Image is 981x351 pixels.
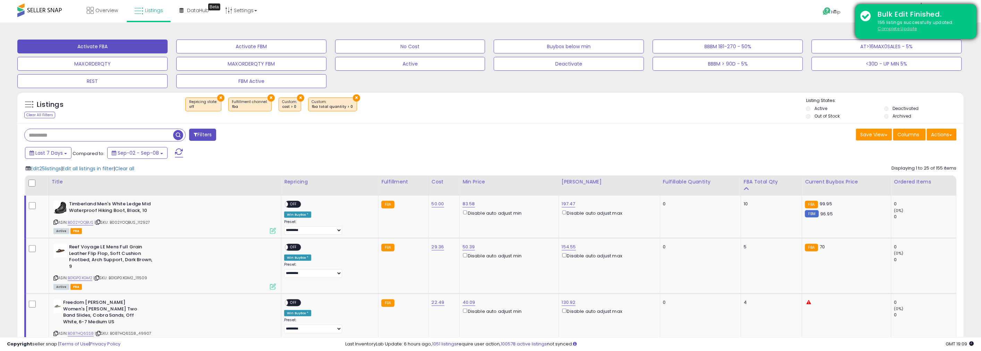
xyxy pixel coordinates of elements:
a: 50.39 [463,243,475,250]
div: Win BuyBox * [284,310,311,316]
div: Ordered Items [894,178,954,186]
label: Out of Stock [814,113,840,119]
div: Preset: [284,262,373,278]
small: FBA [381,201,394,208]
a: Help [818,2,854,23]
img: 41z3-xVzmqL._SL40_.jpg [53,201,67,215]
button: MAXORDERQTY FBM [176,57,327,71]
span: Columns [898,131,920,138]
div: 0 [663,299,736,306]
button: MAXORDERQTY [17,57,168,71]
button: × [268,94,275,102]
small: (0%) [894,208,904,213]
div: Disable auto adjust max [562,209,655,216]
div: Disable auto adjust max [562,252,655,259]
a: 29.36 [432,243,444,250]
button: <30D - UP MIN 5% [812,57,962,71]
div: 0 [894,201,956,207]
button: Columns [893,129,926,140]
div: 155 listings successfully updated. [873,19,972,32]
div: Win BuyBox * [284,255,311,261]
button: No Cost [335,40,485,53]
small: FBA [805,244,818,251]
div: ASIN: [53,201,276,233]
div: Clear All Filters [24,112,55,118]
a: 197.47 [562,200,575,207]
div: Fulfillable Quantity [663,178,738,186]
span: Last 7 Days [35,149,63,156]
button: × [353,94,360,102]
button: Filters [189,129,216,141]
div: Win BuyBox * [284,212,311,218]
img: 31BAqVSMZAL._SL40_.jpg [53,244,67,258]
button: Activate FBA [17,40,168,53]
div: Fulfillment [381,178,426,186]
div: Min Price [463,178,556,186]
small: FBM [805,210,819,217]
span: FBA [70,228,82,234]
div: 10 [744,201,797,207]
span: Fulfillment channel : [232,99,268,110]
span: Compared to: [73,150,104,157]
a: 83.58 [463,200,475,207]
div: ASIN: [53,244,276,289]
p: Listing States: [806,97,964,104]
div: Displaying 1 to 25 of 155 items [892,165,957,172]
div: 0 [894,244,956,250]
span: | SKU: B002YOQBUS_112927 [95,220,150,225]
span: Listings [145,7,163,14]
h5: Listings [37,100,64,110]
img: 31wohqMxHBL._SL40_.jpg [53,299,61,313]
span: Custom: [282,99,297,110]
div: Preset: [284,318,373,333]
span: 2025-09-16 19:09 GMT [946,341,974,347]
div: fba [232,104,268,109]
div: 0 [894,257,956,263]
div: Title [52,178,279,186]
span: | SKU: B01GP0XGM2_111509 [94,275,147,281]
small: FBA [805,201,818,208]
div: 0 [894,299,956,306]
a: Terms of Use [59,341,89,347]
div: 0 [894,214,956,220]
button: AT>16MAX0SALES - 5% [812,40,962,53]
a: 50.00 [432,200,444,207]
button: BBBM > 90D - 5% [653,57,803,71]
div: 0 [894,312,956,318]
a: 130.92 [562,299,576,306]
div: 4 [744,299,797,306]
span: 70 [820,243,825,250]
span: Help [831,9,841,15]
span: OFF [288,245,299,250]
div: 0 [663,201,736,207]
div: cost > 0 [282,104,297,109]
span: Edit 25 listings [31,165,61,172]
span: FBA [70,284,82,290]
a: Privacy Policy [90,341,120,347]
button: × [217,94,225,102]
button: Sep-02 - Sep-08 [107,147,168,159]
span: All listings currently available for purchase on Amazon [53,284,69,290]
span: Sep-02 - Sep-08 [118,149,159,156]
div: Disable auto adjust min [463,307,553,315]
div: Disable auto adjust max [562,307,655,315]
div: 0 [663,244,736,250]
u: Complete Update [878,26,917,32]
button: Active [335,57,485,71]
span: Overview [95,7,118,14]
span: | SKU: B087HQ6SS8_49907 [95,331,152,336]
button: BBBM 181-270 - 50% [653,40,803,53]
a: 1051 listings [432,341,457,347]
button: Save View [856,129,892,140]
span: All listings currently available for purchase on Amazon [53,228,69,234]
a: 100578 active listings [501,341,547,347]
button: Last 7 Days [25,147,71,159]
div: off [189,104,218,109]
small: FBA [381,244,394,251]
div: Cost [432,178,457,186]
a: B01GP0XGM2 [68,275,93,281]
small: (0%) [894,306,904,311]
span: 99.95 [820,200,832,207]
label: Active [814,105,827,111]
b: Timberland Men's White Ledge Mid Waterproof Hiking Boot, Black, 10 [69,201,153,215]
